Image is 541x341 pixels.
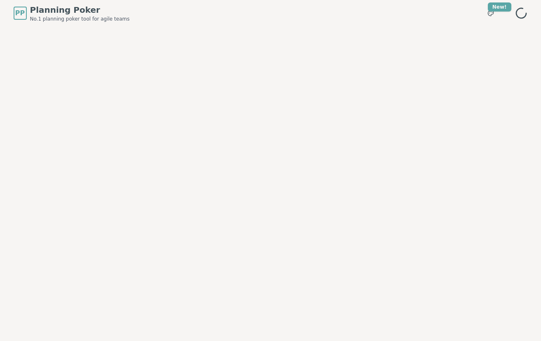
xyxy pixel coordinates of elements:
span: No.1 planning poker tool for agile teams [30,16,130,22]
span: PP [15,8,25,18]
span: Planning Poker [30,4,130,16]
div: New! [488,2,511,12]
button: New! [483,6,498,21]
a: PPPlanning PokerNo.1 planning poker tool for agile teams [14,4,130,22]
